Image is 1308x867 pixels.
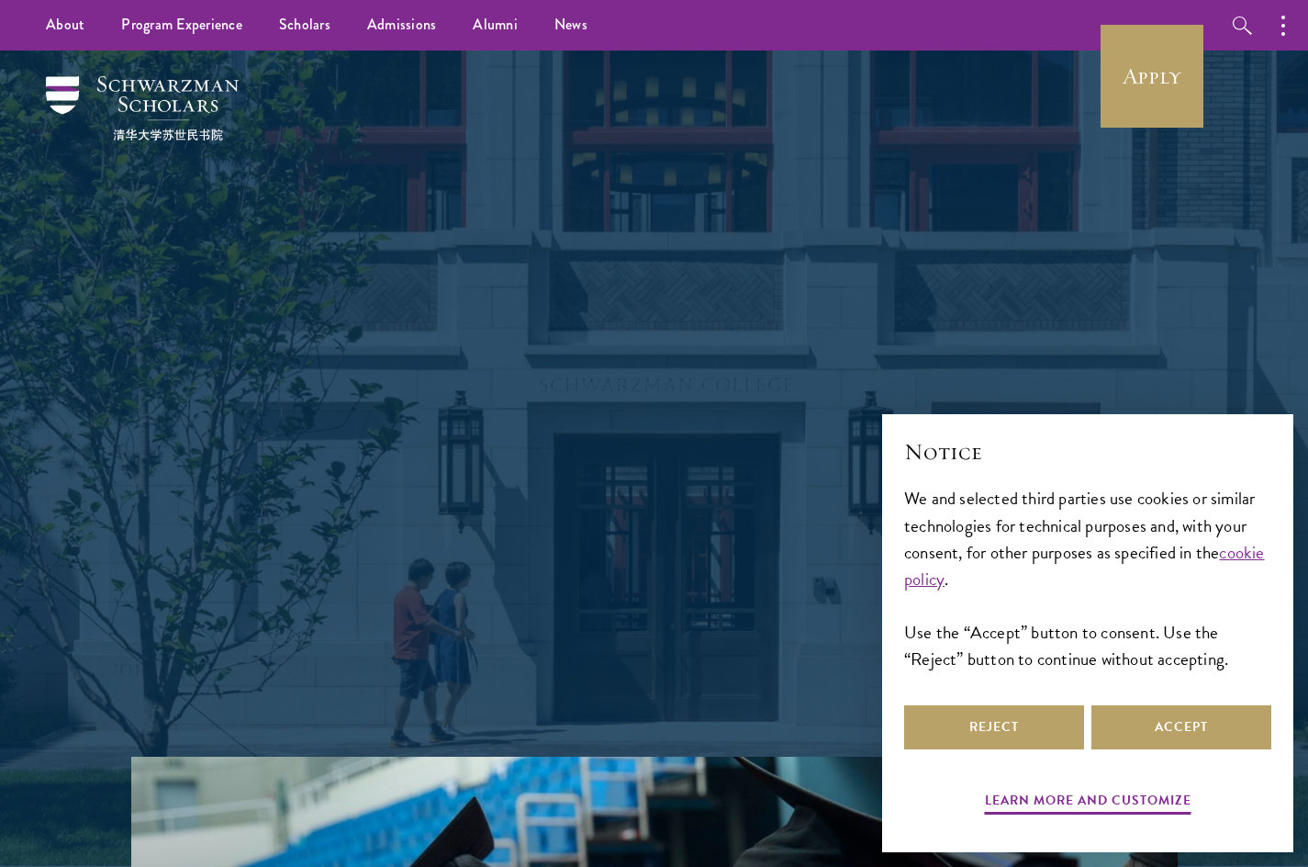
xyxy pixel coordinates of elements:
[904,705,1084,749] button: Reject
[904,436,1271,467] h2: Notice
[46,76,239,141] img: Schwarzman Scholars
[1101,25,1203,128] a: Apply
[985,789,1191,817] button: Learn more and customize
[904,485,1271,671] div: We and selected third parties use cookies or similar technologies for technical purposes and, wit...
[1091,705,1271,749] button: Accept
[904,539,1265,592] a: cookie policy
